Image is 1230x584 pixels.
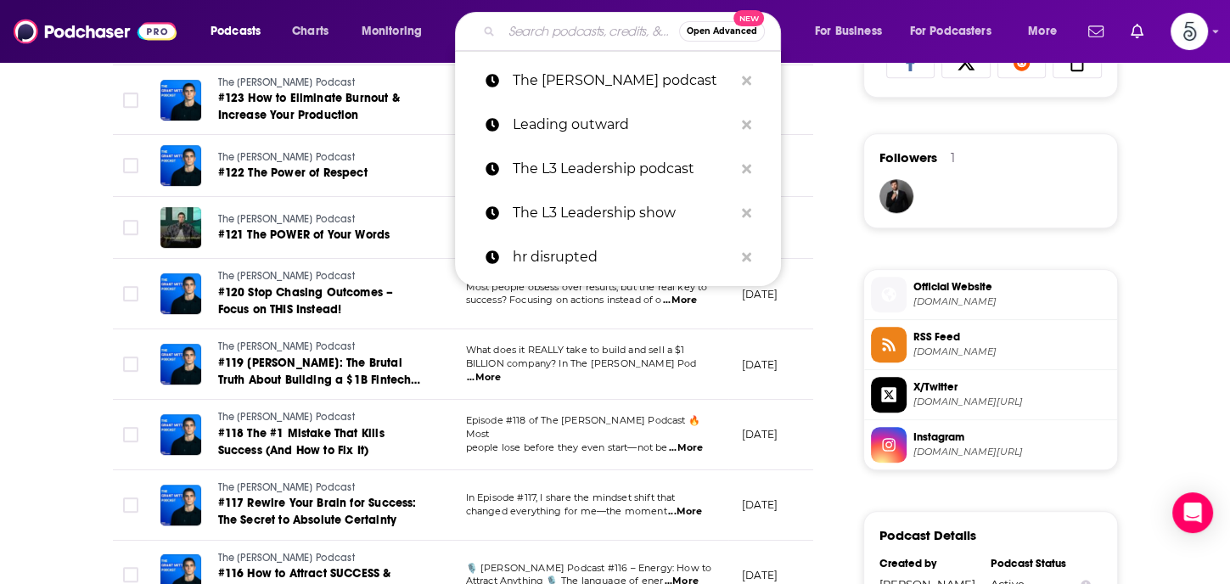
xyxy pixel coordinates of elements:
a: The L3 Leadership show [455,191,781,235]
p: Leading outward [513,103,733,147]
a: The [PERSON_NAME] podcast [455,59,781,103]
a: The [PERSON_NAME] Podcast [218,76,422,91]
span: Charts [292,20,329,43]
h3: Podcast Details [879,527,976,543]
span: people lose before they even start—not be [466,441,668,453]
span: instagram.com/grantmitt [913,446,1110,458]
span: The [PERSON_NAME] Podcast [218,151,355,163]
span: Podcasts [211,20,261,43]
span: feeds.megaphone.fm [913,345,1110,358]
span: #123 How to Eliminate Burnout & Increase Your Production [218,91,400,122]
span: The [PERSON_NAME] Podcast [218,213,355,225]
span: The [PERSON_NAME] Podcast [218,481,355,493]
span: For Business [815,20,882,43]
span: Toggle select row [123,567,138,582]
a: The L3 Leadership podcast [455,147,781,191]
input: Search podcasts, credits, & more... [502,18,679,45]
button: open menu [350,18,444,45]
span: Followers [879,149,937,166]
span: grantmittpodcast.com [913,295,1110,308]
span: #119 [PERSON_NAME]: The Brutal Truth About Building a $1B Fintech Company [218,356,421,404]
span: The [PERSON_NAME] Podcast [218,76,355,88]
span: The [PERSON_NAME] Podcast [218,552,355,564]
span: What does it REALLY take to build and sell a $1 [466,344,685,356]
span: ...More [668,505,702,519]
a: #119 [PERSON_NAME]: The Brutal Truth About Building a $1B Fintech Company [218,355,422,389]
span: Most people obsess over results, but the real key to [466,281,708,293]
span: #121 The POWER of Your Words [218,227,390,242]
span: Monitoring [362,20,422,43]
p: [DATE] [742,497,778,512]
span: BILLION company? In The [PERSON_NAME] Pod [466,357,697,369]
img: Podchaser - Follow, Share and Rate Podcasts [14,15,177,48]
span: The [PERSON_NAME] Podcast [218,340,355,352]
a: The [PERSON_NAME] Podcast [218,212,420,227]
span: More [1028,20,1057,43]
a: Official Website[DOMAIN_NAME] [871,277,1110,312]
span: The [PERSON_NAME] Podcast [218,411,355,423]
div: Open Intercom Messenger [1172,492,1213,533]
button: open menu [899,18,1016,45]
a: #121 The POWER of Your Words [218,227,420,244]
a: Show notifications dropdown [1081,17,1110,46]
img: JohirMia [879,179,913,213]
span: Open Advanced [687,27,757,36]
span: ...More [663,294,697,307]
button: Show profile menu [1171,13,1208,50]
a: The [PERSON_NAME] Podcast [218,551,422,566]
button: open menu [1016,18,1078,45]
span: Toggle select row [123,220,138,235]
a: The [PERSON_NAME] Podcast [218,340,422,355]
span: For Podcasters [910,20,991,43]
button: Open AdvancedNew [679,21,765,42]
p: [DATE] [742,357,778,372]
a: hr disrupted [455,235,781,279]
span: #120 Stop Chasing Outcomes – Focus on THIS Instead! [218,285,394,317]
p: [DATE] [742,287,778,301]
span: changed everything for me—the moment [466,505,667,517]
div: Created by [879,557,980,570]
span: Episode #118 of The [PERSON_NAME] Podcast 🔥 Most [466,414,700,440]
div: Search podcasts, credits, & more... [471,12,797,51]
button: open menu [199,18,283,45]
span: ...More [669,441,703,455]
span: X/Twitter [913,379,1110,395]
a: #118 The #1 Mistake That Kills Success (And How to Fix It) [218,425,422,459]
a: RSS Feed[DOMAIN_NAME] [871,327,1110,362]
p: hr disrupted [513,235,733,279]
span: Instagram [913,430,1110,445]
span: #122 The Power of Respect [218,166,368,180]
p: The grant mitt podcast [513,59,733,103]
a: The [PERSON_NAME] Podcast [218,410,422,425]
span: ...More [467,371,501,385]
img: User Profile [1171,13,1208,50]
div: 1 [951,150,955,166]
span: 🎙️ [PERSON_NAME] Podcast #116 – Energy: How to [466,562,712,574]
a: Show notifications dropdown [1124,17,1150,46]
p: [DATE] [742,568,778,582]
span: RSS Feed [913,329,1110,345]
button: open menu [803,18,903,45]
a: #117 Rewire Your Brain for Success: The Secret to Absolute Certainty [218,495,422,529]
a: Charts [281,18,339,45]
span: #117 Rewire Your Brain for Success: The Secret to Absolute Certainty [218,496,417,527]
a: The [PERSON_NAME] Podcast [218,480,422,496]
span: twitter.com/hover [913,396,1110,408]
a: #120 Stop Chasing Outcomes – Focus on THIS Instead! [218,284,422,318]
span: success? Focusing on actions instead of o [466,294,662,306]
span: Toggle select row [123,357,138,372]
p: The L3 Leadership show [513,191,733,235]
p: The L3 Leadership podcast [513,147,733,191]
span: Toggle select row [123,427,138,442]
span: Toggle select row [123,497,138,513]
span: #118 The #1 Mistake That Kills Success (And How to Fix It) [218,426,385,458]
span: Toggle select row [123,158,138,173]
span: In Episode #117, I share the mindset shift that [466,491,676,503]
div: Podcast Status [991,557,1091,570]
a: #123 How to Eliminate Burnout & Increase Your Production [218,90,422,124]
span: New [733,10,764,26]
p: [DATE] [742,427,778,441]
a: The [PERSON_NAME] Podcast [218,150,420,166]
a: Leading outward [455,103,781,147]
